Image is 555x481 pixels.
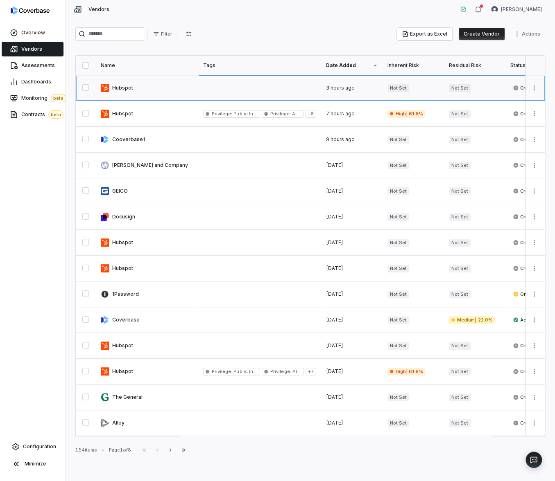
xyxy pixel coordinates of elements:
span: Created [513,368,538,375]
span: Vendors [21,46,42,52]
span: [DATE] [326,188,343,194]
button: David Gold avatar[PERSON_NAME] [486,3,547,16]
span: Contracts [21,110,63,119]
button: More actions [528,314,541,326]
span: 7 hours ago [326,110,355,117]
span: Privilege : [212,111,232,117]
button: Minimize [3,456,62,472]
div: Inherent Risk [387,62,439,69]
span: [DATE] [326,368,343,374]
span: Assessments [21,62,55,69]
div: Page 1 of 8 [109,447,131,453]
button: More actions [528,108,541,120]
span: [DATE] [326,420,343,426]
span: Not Set [449,265,471,272]
span: Not Set [387,419,409,427]
button: More actions [528,288,541,300]
a: Overview [2,25,63,40]
span: [DATE] [326,342,343,348]
span: Medium | 22.0% [449,316,495,324]
button: More actions [528,236,541,249]
span: Onboarding [513,291,547,297]
span: Created [513,188,538,194]
span: Created [513,162,538,169]
span: [DATE] [326,162,343,168]
span: Not Set [387,316,409,324]
span: Not Set [449,419,471,427]
span: Not Set [449,110,471,118]
button: More actions [528,365,541,378]
span: Overview [21,29,45,36]
button: More actions [528,133,541,146]
span: High | 61.8% [387,110,425,118]
span: AI vendor [291,369,314,374]
span: [DATE] [326,291,343,297]
span: beta [51,94,66,102]
span: Not Set [449,162,471,169]
span: Public Information [232,111,275,117]
span: Not Set [387,84,409,92]
img: David Gold avatar [491,6,498,13]
span: Privilege : [270,111,291,117]
span: Not Set [449,187,471,195]
span: 9 hours ago [326,136,355,142]
a: Contractsbeta [2,107,63,122]
span: Not Set [387,136,409,144]
span: [DATE] [326,317,343,323]
span: Created [513,214,538,220]
span: AI vendor [291,111,314,117]
span: Created [513,265,538,272]
div: Tags [203,62,316,69]
span: Privilege : [270,369,291,374]
span: High | 61.8% [387,368,425,375]
div: Residual Risk [449,62,501,69]
span: Not Set [449,239,471,247]
button: More actions [528,417,541,429]
span: [PERSON_NAME] [501,6,542,13]
a: Vendors [2,42,63,56]
span: Minimize [25,461,46,467]
span: Not Set [449,393,471,401]
a: Dashboards [2,74,63,89]
span: Vendors [88,6,109,13]
button: More actions [528,82,541,94]
button: More actions [528,185,541,197]
div: • [102,447,104,453]
div: 184 items [75,447,97,453]
span: [DATE] [326,394,343,400]
span: Created [513,420,538,426]
div: Name [101,62,193,69]
span: Created [513,110,538,117]
span: Public Information [232,369,275,374]
span: [DATE] [326,239,343,245]
span: Monitoring [21,94,66,102]
button: More actions [511,28,545,40]
span: Not Set [387,239,409,247]
span: 3 hours ago [326,85,355,91]
button: More actions [528,211,541,223]
a: Configuration [3,439,62,454]
span: Not Set [449,136,471,144]
span: Dashboards [21,79,51,85]
a: Monitoringbeta [2,91,63,106]
span: Not Set [387,393,409,401]
span: [DATE] [326,265,343,271]
span: Configuration [23,443,56,450]
span: Filter [161,31,172,37]
button: More actions [528,339,541,352]
span: Active [513,317,535,323]
span: Not Set [449,84,471,92]
button: Create Vendor [459,28,505,40]
span: Not Set [387,290,409,298]
span: Not Set [387,342,409,350]
span: Not Set [449,290,471,298]
span: + 7 [306,368,316,375]
span: Created [513,85,538,91]
span: Not Set [387,162,409,169]
span: Not Set [387,265,409,272]
div: Date Added [326,62,378,69]
a: Assessments [2,58,63,73]
button: Export as Excel [397,28,452,40]
span: [DATE] [326,214,343,220]
span: beta [48,110,63,119]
